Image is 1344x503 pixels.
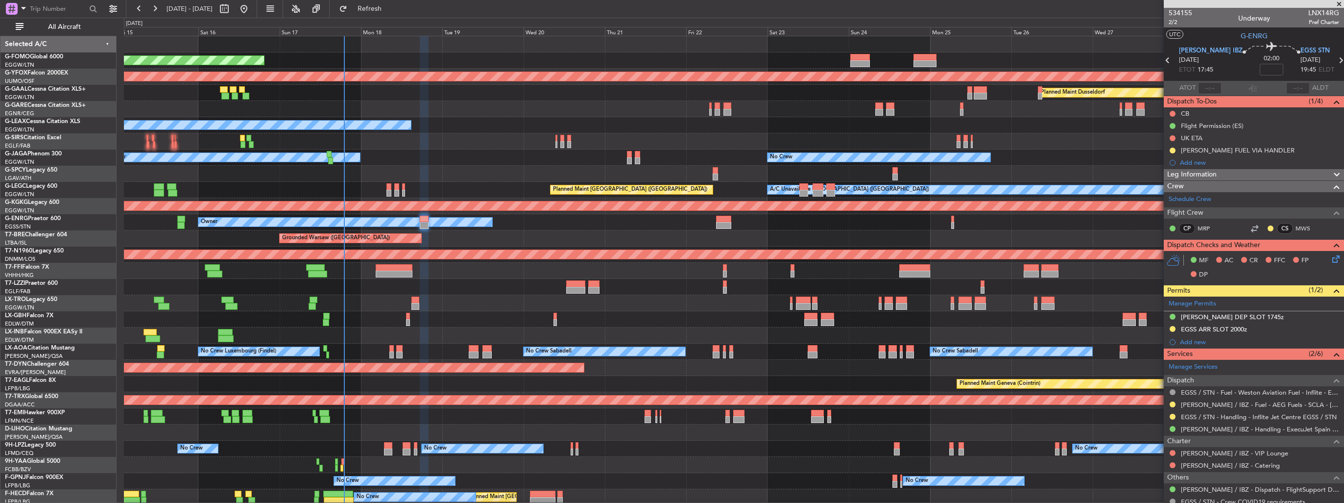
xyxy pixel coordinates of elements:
[5,54,63,60] a: G-FOMOGlobal 6000
[1166,30,1183,39] button: UTC
[770,182,929,197] div: A/C Unavailable [GEOGRAPHIC_DATA] ([GEOGRAPHIC_DATA])
[5,280,58,286] a: T7-LZZIPraetor 600
[5,255,35,263] a: DNMM/LOS
[5,126,34,133] a: EGGW/LTN
[5,223,31,230] a: EGSS/STN
[5,135,24,141] span: G-SIRS
[686,27,768,36] div: Fri 22
[5,158,34,166] a: EGGW/LTN
[1198,65,1213,75] span: 17:45
[5,232,67,238] a: T7-BREChallenger 604
[5,167,57,173] a: G-SPCYLegacy 650
[5,426,72,432] a: D-IJHOCitation Mustang
[5,320,34,327] a: EDLW/DTM
[5,248,64,254] a: T7-N1960Legacy 650
[11,19,106,35] button: All Aircraft
[1179,46,1243,56] span: [PERSON_NAME] IBZ
[1181,401,1339,409] a: [PERSON_NAME] / IBZ - Fuel - AEG Fuels - SCLA - [PERSON_NAME] / IBZ
[1301,256,1309,266] span: FP
[5,297,57,302] a: LX-TROLegacy 650
[1167,207,1203,219] span: Flight Crew
[5,280,25,286] span: T7-LZZI
[1309,96,1323,106] span: (1/4)
[5,442,56,448] a: 9H-LPZLegacy 500
[5,175,31,182] a: LGAV/ATH
[5,102,27,108] span: G-GARE
[5,216,28,222] span: G-ENRG
[1093,27,1174,36] div: Wed 27
[5,329,24,335] span: LX-INB
[5,216,61,222] a: G-ENRGPraetor 600
[5,232,25,238] span: T7-BRE
[605,27,686,36] div: Thu 21
[5,475,63,480] a: F-GPNJFalcon 900EX
[5,345,27,351] span: LX-AOA
[1169,299,1216,309] a: Manage Permits
[5,239,27,247] a: LTBA/ISL
[5,450,33,457] a: LFMD/CEQ
[1181,325,1247,333] div: EGSS ARR SLOT 2000z
[1296,224,1318,233] a: MWS
[5,410,65,416] a: T7-EMIHawker 900XP
[180,441,203,456] div: No Crew
[906,474,928,488] div: No Crew
[5,401,35,408] a: DGAA/ACC
[1167,285,1190,297] span: Permits
[1181,122,1244,130] div: Flight Permission (ES)
[1181,413,1337,421] a: EGSS / STN - Handling - Inflite Jet Centre EGSS / STN
[5,151,62,157] a: G-JAGAPhenom 300
[5,482,30,489] a: LFPB/LBG
[1312,83,1328,93] span: ALDT
[442,27,524,36] div: Tue 19
[5,151,27,157] span: G-JAGA
[5,191,34,198] a: EGGW/LTN
[1308,18,1339,26] span: Pref Charter
[1264,54,1279,64] span: 02:00
[1238,13,1270,24] div: Underway
[1199,270,1208,280] span: DP
[5,329,82,335] a: LX-INBFalcon 900EX EASy II
[1300,46,1330,56] span: EGSS STN
[5,466,31,473] a: FCBB/BZV
[849,27,930,36] div: Sun 24
[5,345,75,351] a: LX-AOACitation Mustang
[5,135,61,141] a: G-SIRSCitation Excel
[5,70,68,76] a: G-YFOXFalcon 2000EX
[1309,285,1323,295] span: (1/2)
[5,119,26,125] span: G-LEAX
[5,361,27,367] span: T7-DYN
[5,304,34,311] a: EGGW/LTN
[361,27,442,36] div: Mon 18
[1167,472,1189,483] span: Others
[5,426,25,432] span: D-IJHO
[5,491,53,497] a: F-HECDFalcon 7X
[930,27,1011,36] div: Mon 25
[526,344,572,359] div: No Crew Sabadell
[5,336,34,344] a: EDLW/DTM
[1179,55,1199,65] span: [DATE]
[1300,65,1316,75] span: 19:45
[5,61,34,69] a: EGGW/LTN
[1181,388,1339,397] a: EGSS / STN - Fuel - Weston Aviation Fuel - Inflite - EGSS / STN
[5,394,58,400] a: T7-TRXGlobal 6500
[1277,223,1293,234] div: CS
[1181,485,1339,494] a: [PERSON_NAME] / IBZ - Dispatch - FlightSupport Dispatch [GEOGRAPHIC_DATA]
[5,458,27,464] span: 9H-YAA
[5,70,27,76] span: G-YFOX
[1181,313,1284,321] div: [PERSON_NAME] DEP SLOT 1745z
[5,433,63,441] a: [PERSON_NAME]/QSA
[30,1,86,16] input: Trip Number
[349,5,390,12] span: Refresh
[1075,441,1098,456] div: No Crew
[5,86,86,92] a: G-GAALCessna Citation XLS+
[5,377,56,383] a: T7-EAGLFalcon 8X
[1241,31,1268,41] span: G-ENRG
[1180,338,1339,346] div: Add new
[1179,83,1196,93] span: ATOT
[282,231,390,246] div: Grounded Warsaw ([GEOGRAPHIC_DATA])
[1167,436,1191,447] span: Charter
[5,361,69,367] a: T7-DYNChallenger 604
[5,94,34,101] a: EGGW/LTN
[1167,375,1194,386] span: Dispatch
[201,215,217,229] div: Owner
